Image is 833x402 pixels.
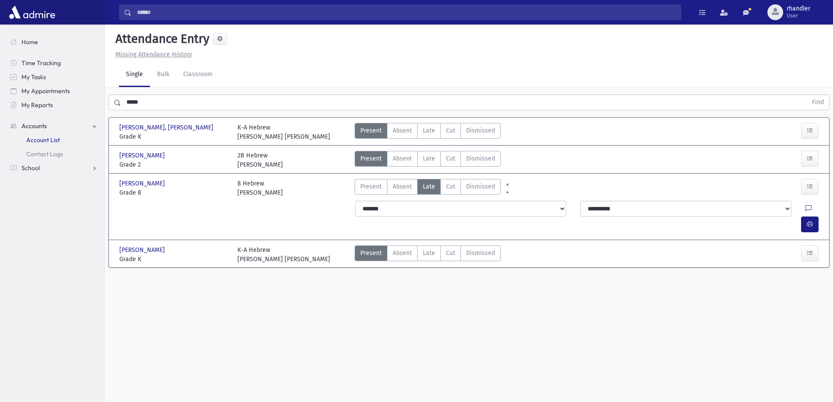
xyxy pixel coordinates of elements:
span: Present [360,182,382,191]
span: Absent [393,126,412,135]
a: My Tasks [3,70,105,84]
img: AdmirePro [7,3,57,21]
span: Cut [446,182,455,191]
input: Search [132,4,681,20]
span: Dismissed [466,182,495,191]
span: rhandler [787,5,810,12]
span: Late [423,126,435,135]
span: Grade K [119,255,229,264]
span: Absent [393,182,412,191]
a: Bulk [150,63,176,87]
div: K-A Hebrew [PERSON_NAME] [PERSON_NAME] [237,123,330,141]
div: AttTypes [355,151,501,169]
span: My Tasks [21,73,46,81]
a: Accounts [3,119,105,133]
div: AttTypes [355,245,501,264]
a: My Reports [3,98,105,112]
a: Time Tracking [3,56,105,70]
span: Grade K [119,132,229,141]
span: Present [360,154,382,163]
span: Contact Logs [26,150,63,158]
span: Account List [26,136,60,144]
span: Present [360,248,382,258]
span: My Appointments [21,87,70,95]
span: Absent [393,248,412,258]
span: [PERSON_NAME] [119,151,167,160]
div: 2B Hebrew [PERSON_NAME] [237,151,283,169]
span: [PERSON_NAME] [119,245,167,255]
a: School [3,161,105,175]
span: Cut [446,154,455,163]
span: Grade 2 [119,160,229,169]
a: Single [119,63,150,87]
span: Absent [393,154,412,163]
span: Present [360,126,382,135]
div: AttTypes [355,179,501,197]
a: Contact Logs [3,147,105,161]
span: [PERSON_NAME], [PERSON_NAME] [119,123,215,132]
span: Cut [446,248,455,258]
span: [PERSON_NAME] [119,179,167,188]
div: AttTypes [355,123,501,141]
a: Missing Attendance History [112,51,192,58]
span: Late [423,154,435,163]
span: Dismissed [466,126,495,135]
a: Classroom [176,63,220,87]
a: Home [3,35,105,49]
u: Missing Attendance History [115,51,192,58]
span: Accounts [21,122,47,130]
a: Account List [3,133,105,147]
span: School [21,164,40,172]
span: Late [423,248,435,258]
div: K-A Hebrew [PERSON_NAME] [PERSON_NAME] [237,245,330,264]
span: Cut [446,126,455,135]
span: Late [423,182,435,191]
span: Time Tracking [21,59,61,67]
span: Dismissed [466,154,495,163]
span: Dismissed [466,248,495,258]
span: Grade 8 [119,188,229,197]
h5: Attendance Entry [112,31,209,46]
button: Find [807,95,829,110]
span: User [787,12,810,19]
span: My Reports [21,101,53,109]
div: 8 Hebrew [PERSON_NAME] [237,179,283,197]
a: My Appointments [3,84,105,98]
span: Home [21,38,38,46]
